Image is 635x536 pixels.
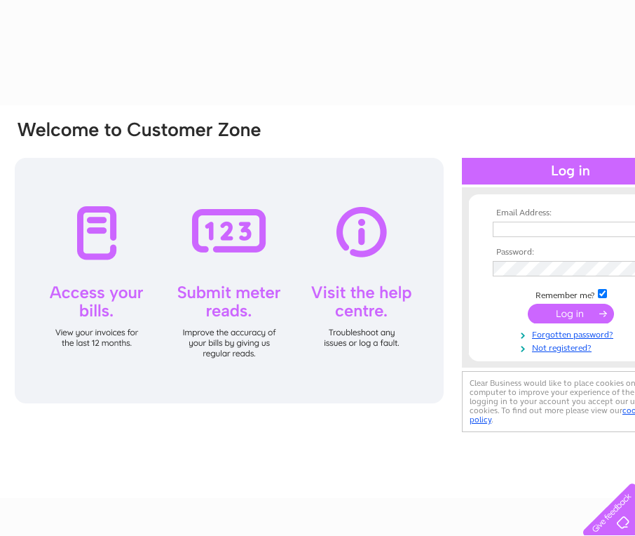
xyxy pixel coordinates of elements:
input: Submit [528,304,614,323]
